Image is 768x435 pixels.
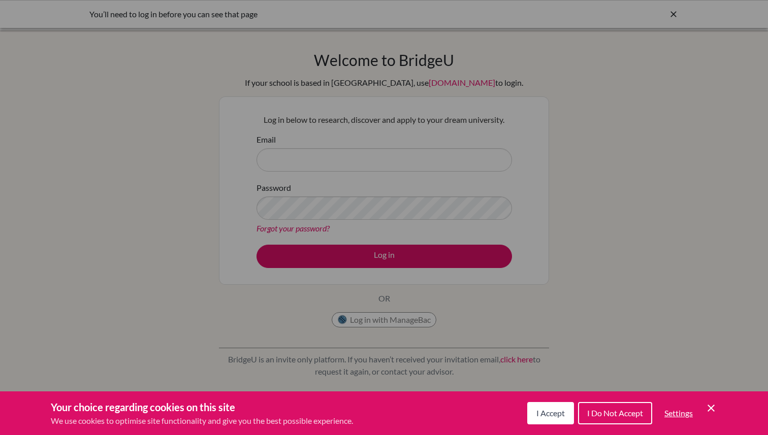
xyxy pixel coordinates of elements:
span: Settings [664,408,693,418]
button: I Do Not Accept [578,402,652,424]
button: Save and close [705,402,717,414]
span: I Accept [536,408,565,418]
span: I Do Not Accept [587,408,643,418]
h3: Your choice regarding cookies on this site [51,399,353,415]
p: We use cookies to optimise site functionality and give you the best possible experience. [51,415,353,427]
button: I Accept [527,402,574,424]
button: Settings [656,403,701,423]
